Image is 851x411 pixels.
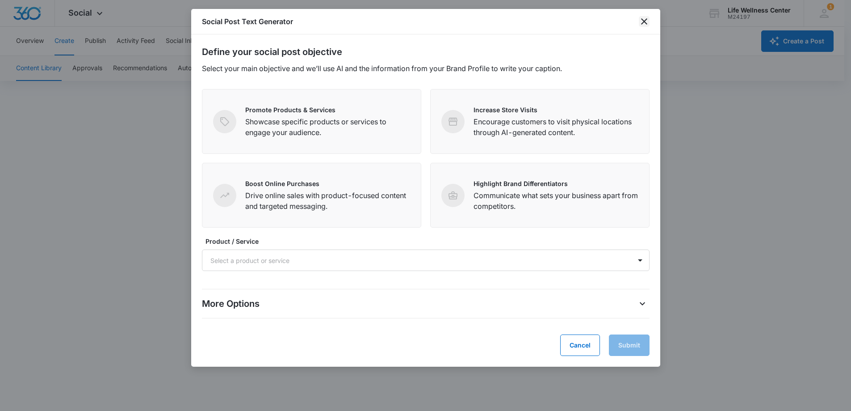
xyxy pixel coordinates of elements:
p: More Options [202,297,260,310]
h2: Define your social post objective [202,45,650,59]
p: Boost Online Purchases [245,179,410,188]
p: Highlight Brand Differentiators [474,179,638,188]
button: Cancel [560,335,600,356]
p: Drive online sales with product-focused content and targeted messaging. [245,190,410,212]
button: More Options [635,297,650,311]
p: Select your main objective and we’ll use AI and the information from your Brand Profile to write ... [202,63,650,74]
p: Encourage customers to visit physical locations through AI-generated content. [474,116,638,138]
button: close [639,16,650,27]
label: Product / Service [205,237,653,246]
h1: Social Post Text Generator [202,16,293,27]
p: Increase Store Visits [474,105,638,114]
p: Showcase specific products or services to engage your audience. [245,116,410,138]
p: Promote Products & Services [245,105,410,114]
p: Communicate what sets your business apart from competitors. [474,190,638,212]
